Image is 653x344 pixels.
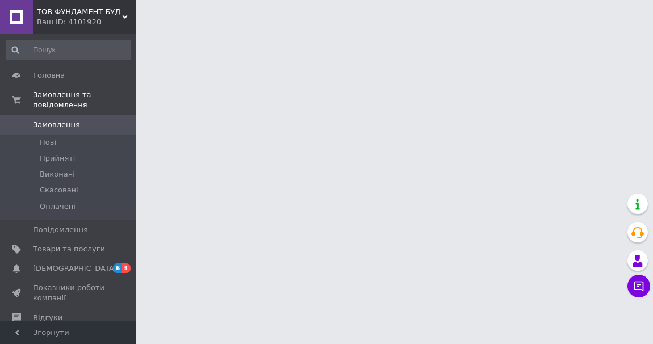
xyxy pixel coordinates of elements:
span: [DEMOGRAPHIC_DATA] [33,263,117,274]
span: Показники роботи компанії [33,283,105,303]
span: Відгуки [33,313,62,323]
input: Пошук [6,40,131,60]
span: Нові [40,137,56,148]
span: Товари та послуги [33,244,105,254]
span: Замовлення [33,120,80,130]
span: 6 [113,263,122,273]
div: Ваш ID: 4101920 [37,17,136,27]
span: Прийняті [40,153,75,163]
span: Головна [33,70,65,81]
span: ТОВ ФУНДАМЕНТ БУД [37,7,122,17]
span: Скасовані [40,185,78,195]
span: 3 [122,263,131,273]
span: Оплачені [40,202,76,212]
button: Чат з покупцем [627,275,650,297]
span: Виконані [40,169,75,179]
span: Повідомлення [33,225,88,235]
span: Замовлення та повідомлення [33,90,136,110]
